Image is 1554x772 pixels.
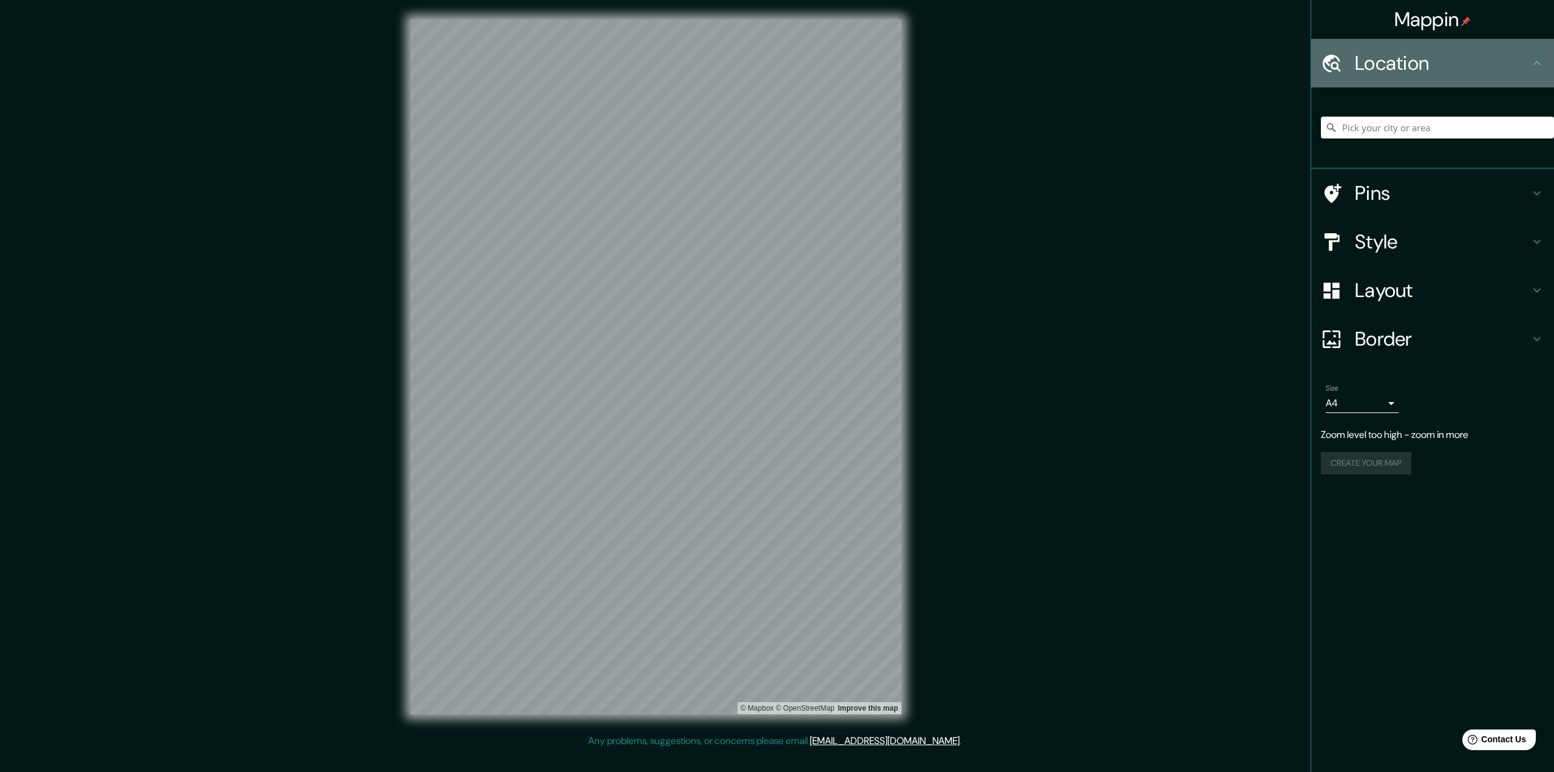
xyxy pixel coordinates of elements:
div: Pins [1311,169,1554,217]
div: . [963,734,966,748]
div: A4 [1326,394,1399,413]
h4: Pins [1355,181,1530,205]
input: Pick your city or area [1321,117,1554,138]
h4: Border [1355,327,1530,351]
p: Any problems, suggestions, or concerns please email . [588,734,962,748]
h4: Style [1355,230,1530,254]
p: Zoom level too high - zoom in more [1321,428,1544,442]
div: Style [1311,217,1554,266]
div: . [962,734,963,748]
h4: Layout [1355,278,1530,302]
div: Location [1311,39,1554,87]
iframe: Help widget launcher [1446,725,1541,759]
div: Layout [1311,266,1554,315]
img: pin-icon.png [1461,16,1471,26]
a: Map feedback [838,704,898,712]
canvas: Map [410,19,901,714]
h4: Mappin [1394,7,1471,32]
h4: Location [1355,51,1530,75]
label: Size [1326,383,1339,394]
a: [EMAIL_ADDRESS][DOMAIN_NAME] [810,734,960,747]
a: Mapbox [741,704,774,712]
a: OpenStreetMap [776,704,835,712]
div: Border [1311,315,1554,363]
